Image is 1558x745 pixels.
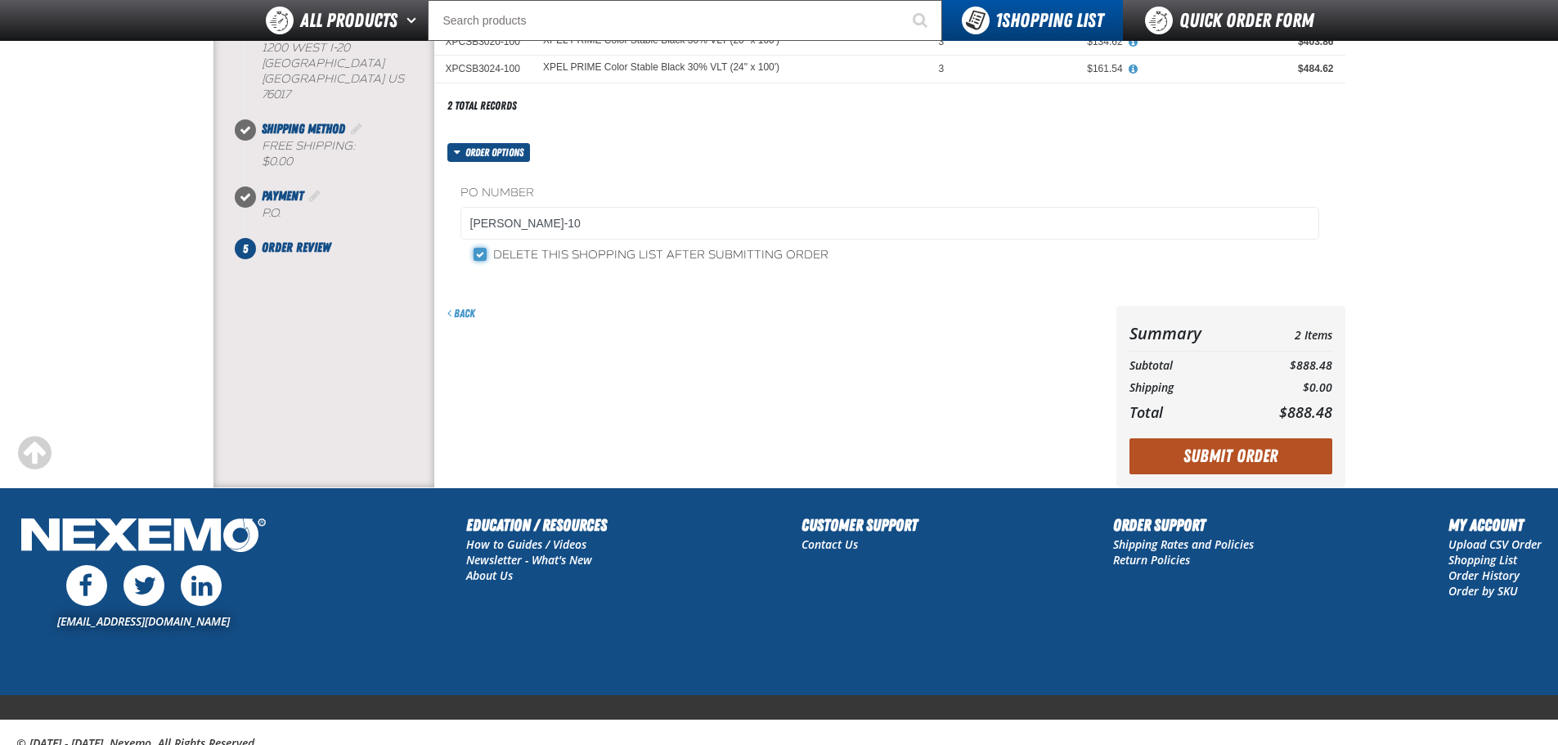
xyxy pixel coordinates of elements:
[1246,377,1331,399] td: $0.00
[245,119,434,186] li: Shipping Method. Step 3 of 5. Completed
[1129,319,1246,348] th: Summary
[447,143,531,162] button: Order options
[307,188,323,204] a: Edit Payment
[1113,552,1190,568] a: Return Policies
[1129,355,1246,377] th: Subtotal
[262,72,384,86] span: [GEOGRAPHIC_DATA]
[235,238,256,259] span: 5
[1246,319,1331,348] td: 2 Items
[967,35,1122,48] div: $134.62
[262,188,303,204] span: Payment
[1448,552,1517,568] a: Shopping List
[1279,402,1332,422] span: $888.48
[474,248,828,263] label: Delete this shopping list after submitting order
[262,206,434,222] div: P.O.
[1448,568,1520,583] a: Order History
[348,121,365,137] a: Edit Shipping Method
[801,536,858,552] a: Contact Us
[388,72,404,86] span: US
[1129,399,1246,425] th: Total
[1146,62,1334,75] div: $484.62
[967,62,1122,75] div: $161.54
[245,186,434,238] li: Payment. Step 4 of 5. Completed
[1129,438,1332,474] button: Submit Order
[1448,513,1542,537] h2: My Account
[262,41,350,55] span: 1200 West I-20
[1123,62,1144,77] button: View All Prices for XPEL PRIME Color Stable Black 30% VLT (24" x 100')
[245,238,434,258] li: Order Review. Step 5 of 5. Not Completed
[57,613,230,629] a: [EMAIL_ADDRESS][DOMAIN_NAME]
[1448,583,1518,599] a: Order by SKU
[262,56,384,70] span: [GEOGRAPHIC_DATA]
[1246,355,1331,377] td: $888.48
[995,9,1103,32] span: Shopping List
[995,9,1002,32] strong: 1
[466,536,586,552] a: How to Guides / Videos
[16,513,271,561] img: Nexemo Logo
[434,56,532,83] td: XPCSB3024-100
[1146,35,1334,48] div: $403.86
[262,240,330,255] span: Order Review
[466,568,513,583] a: About Us
[466,513,607,537] h2: Education / Resources
[1129,377,1246,399] th: Shipping
[474,248,487,261] input: Delete this shopping list after submitting order
[1123,35,1144,50] button: View All Prices for XPEL PRIME Color Stable Black 30% VLT (20" x 100')
[262,88,290,101] bdo: 76017
[543,62,779,74] : XPEL PRIME Color Stable Black 30% VLT (24" x 100')
[447,307,475,320] a: Back
[460,186,1319,201] label: PO Number
[262,139,434,170] div: Free Shipping:
[939,36,945,47] span: 3
[939,63,945,74] span: 3
[262,121,345,137] span: Shipping Method
[262,155,293,168] strong: $0.00
[466,552,592,568] a: Newsletter - What's New
[1113,536,1254,552] a: Shipping Rates and Policies
[1113,513,1254,537] h2: Order Support
[245,6,434,119] li: Shipping Information. Step 2 of 5. Completed
[543,35,779,47] : XPEL PRIME Color Stable Black 30% VLT (20" x 100')
[300,6,397,35] span: All Products
[801,513,918,537] h2: Customer Support
[1448,536,1542,552] a: Upload CSV Order
[434,29,532,56] td: XPCSB3020-100
[16,435,52,471] div: Scroll to the top
[465,143,530,162] span: Order options
[447,98,517,114] div: 2 total records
